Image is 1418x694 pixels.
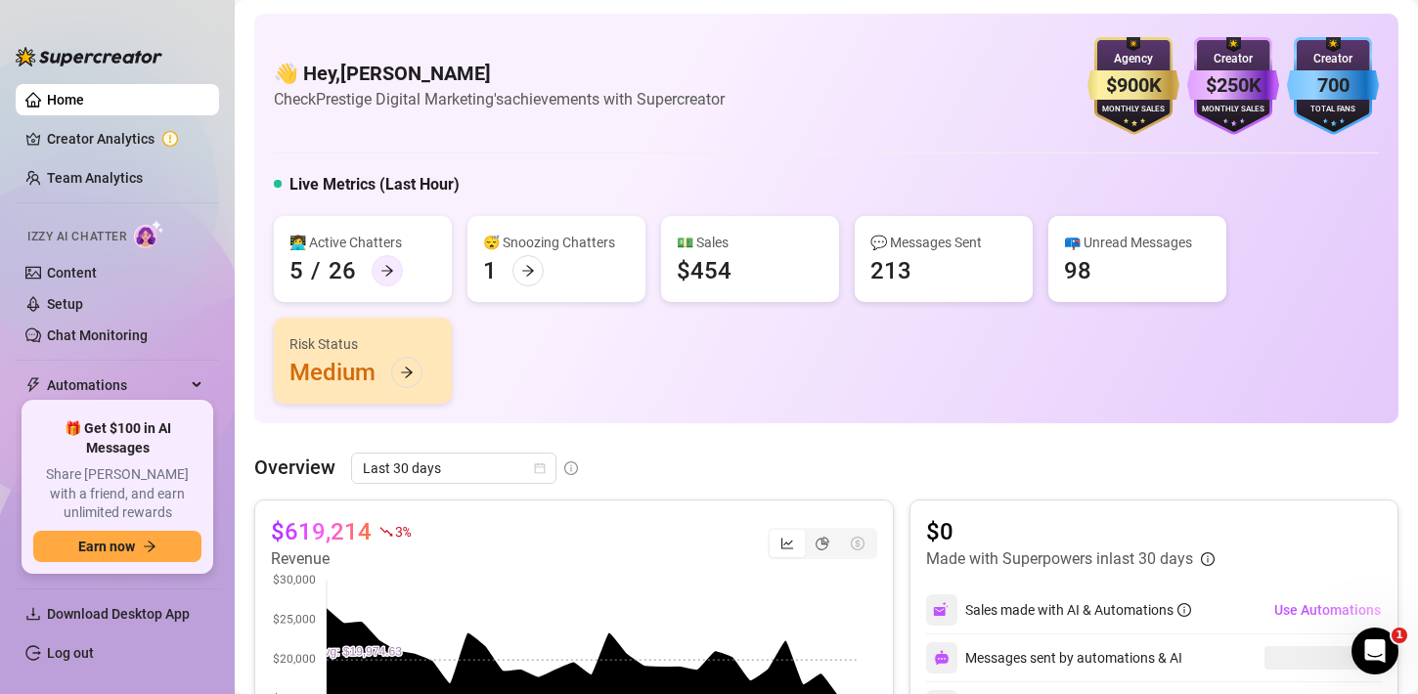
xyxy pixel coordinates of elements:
span: 3 % [395,522,410,541]
span: arrow-right [521,264,535,278]
div: Agency [1087,50,1179,68]
img: AI Chatter [134,220,164,248]
a: Home [47,92,84,108]
span: Automations [47,369,186,401]
span: Izzy AI Chatter [27,228,126,246]
div: 213 [870,255,911,286]
div: Creator [1187,50,1279,68]
a: Creator Analytics exclamation-circle [47,123,203,154]
div: Total Fans [1287,104,1379,116]
div: $900K [1087,70,1179,101]
div: 👩‍💻 Active Chatters [289,232,436,253]
span: line-chart [780,537,794,550]
div: $250K [1187,70,1279,101]
span: fall [379,525,393,539]
h5: Live Metrics (Last Hour) [289,173,460,196]
article: $0 [926,516,1215,547]
article: Made with Superpowers in last 30 days [926,547,1193,571]
div: Creator [1287,50,1379,68]
img: purple-badge-B9DA21FR.svg [1187,37,1279,135]
button: Earn nowarrow-right [33,531,201,562]
div: Sales made with AI & Automations [965,599,1191,621]
div: 1 [483,255,497,286]
span: calendar [534,462,546,474]
span: download [25,606,41,622]
span: Last 30 days [363,454,545,483]
article: $619,214 [271,516,372,547]
div: 700 [1287,70,1379,101]
span: 1 [1392,628,1407,643]
iframe: Intercom live chat [1352,628,1398,674]
div: segmented control [768,528,877,559]
article: Overview [254,453,335,482]
img: svg%3e [934,650,950,666]
span: Download Desktop App [47,606,190,622]
button: Use Automations [1273,594,1382,626]
div: 💵 Sales [677,232,823,253]
a: Chat Monitoring [47,327,148,343]
div: 5 [289,255,303,286]
span: thunderbolt [25,377,41,393]
a: Team Analytics [47,170,143,186]
article: Revenue [271,547,410,571]
span: arrow-right [400,366,414,379]
span: info-circle [1201,552,1215,566]
a: Setup [47,296,83,312]
div: 😴 Snoozing Chatters [483,232,630,253]
span: info-circle [1177,603,1191,617]
span: arrow-right [380,264,394,278]
img: svg%3e [933,601,951,619]
div: Messages sent by automations & AI [926,642,1182,673]
div: Risk Status [289,333,436,355]
img: gold-badge-CigiZidd.svg [1087,37,1179,135]
div: $454 [677,255,731,286]
span: Share [PERSON_NAME] with a friend, and earn unlimited rewards [33,465,201,523]
div: 📪 Unread Messages [1064,232,1211,253]
div: 98 [1064,255,1091,286]
h4: 👋 Hey, [PERSON_NAME] [274,60,725,87]
span: 🎁 Get $100 in AI Messages [33,419,201,457]
div: Monthly Sales [1187,104,1279,116]
article: Check Prestige Digital Marketing's achievements with Supercreator [274,87,725,111]
span: arrow-right [143,540,156,553]
img: blue-badge-DgoSNQY1.svg [1287,37,1379,135]
span: info-circle [564,461,578,475]
a: Log out [47,645,94,661]
span: Use Automations [1274,602,1381,618]
div: Monthly Sales [1087,104,1179,116]
span: pie-chart [816,537,829,550]
span: Earn now [78,539,135,554]
a: Content [47,265,97,281]
div: 26 [329,255,356,286]
img: logo-BBDzfeDw.svg [16,47,162,66]
div: 💬 Messages Sent [870,232,1017,253]
span: dollar-circle [851,537,864,550]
